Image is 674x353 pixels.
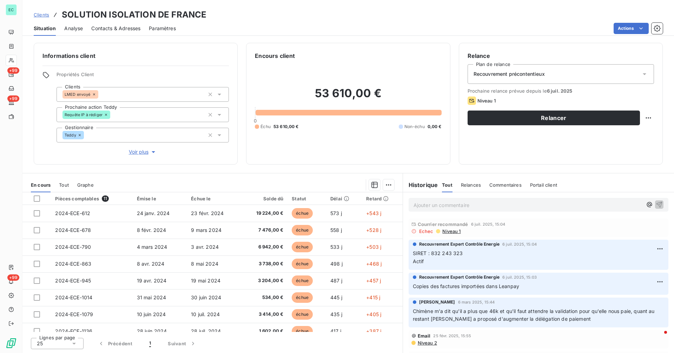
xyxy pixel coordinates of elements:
[292,292,313,303] span: échue
[366,196,398,201] div: Retard
[55,294,92,300] span: 2024-ECE-1014
[292,196,322,201] div: Statut
[255,86,441,107] h2: 53 610,00 €
[442,182,452,188] span: Tout
[468,88,654,94] span: Prochaine relance prévue depuis le
[137,227,166,233] span: 8 févr. 2024
[433,334,471,338] span: 25 févr. 2025, 15:55
[7,95,19,102] span: +99
[6,338,17,349] img: Logo LeanPay
[65,113,103,117] span: Requête IP à rédiger
[137,261,165,267] span: 8 avr. 2024
[6,97,16,108] a: +99
[330,278,342,284] span: 487 j
[366,328,381,334] span: +387 j
[102,195,109,202] span: 11
[137,311,166,317] span: 10 juin 2024
[34,11,49,18] a: Clients
[330,294,342,300] span: 445 j
[366,210,381,216] span: +543 j
[55,261,91,267] span: 2024-ECE-863
[502,275,537,279] span: 6 juil. 2025, 15:03
[260,124,271,130] span: Échu
[191,227,222,233] span: 9 mars 2024
[366,311,381,317] span: +405 j
[6,69,16,80] a: +99
[55,195,128,202] div: Pièces comptables
[650,329,667,346] iframe: Intercom live chat
[292,309,313,320] span: échue
[468,52,654,60] h6: Relance
[64,25,83,32] span: Analyse
[330,210,342,216] span: 573 j
[292,326,313,337] span: échue
[245,260,283,267] span: 3 738,00 €
[418,221,468,227] span: Courrier recommandé
[366,261,382,267] span: +468 j
[91,25,140,32] span: Contacts & Adresses
[458,300,495,304] span: 6 mars 2025, 15:44
[159,336,205,351] button: Suivant
[245,294,283,301] span: 534,00 €
[330,328,341,334] span: 417 j
[34,12,49,18] span: Clients
[245,227,283,234] span: 7 476,00 €
[330,196,358,201] div: Délai
[55,278,91,284] span: 2024-ECE-945
[502,242,537,246] span: 6 juil. 2025, 15:04
[55,227,91,233] span: 2024-ECE-678
[419,241,500,247] span: Recouvrement Expert Contrôle Energie
[366,227,381,233] span: +528 j
[141,336,159,351] button: 1
[137,196,183,201] div: Émise le
[330,227,342,233] span: 558 j
[245,244,283,251] span: 6 942,00 €
[191,311,220,317] span: 10 juil. 2024
[191,261,218,267] span: 8 mai 2024
[330,311,342,317] span: 435 j
[77,182,94,188] span: Graphe
[110,112,116,118] input: Ajouter une valeur
[547,88,573,94] span: 6 juil. 2025
[292,208,313,219] span: échue
[292,242,313,252] span: échue
[55,328,92,334] span: 2024-ECE-1136
[149,340,151,347] span: 1
[84,132,90,138] input: Ajouter une valeur
[89,336,141,351] button: Précédent
[245,311,283,318] span: 3 414,00 €
[419,228,434,234] span: Echec
[55,311,93,317] span: 2024-ECE-1079
[37,340,43,347] span: 25
[191,278,220,284] span: 19 mai 2024
[330,244,342,250] span: 533 j
[191,196,237,201] div: Échue le
[98,91,104,98] input: Ajouter une valeur
[65,92,91,96] span: LMED envoyé
[59,182,69,188] span: Tout
[129,148,157,155] span: Voir plus
[42,52,229,60] h6: Informations client
[55,210,90,216] span: 2024-ECE-612
[137,244,167,250] span: 4 mars 2024
[7,274,19,281] span: +99
[419,299,455,305] span: [PERSON_NAME]
[191,328,221,334] span: 28 juil. 2024
[292,275,313,286] span: échue
[442,228,461,234] span: Niveau 1
[489,182,522,188] span: Commentaires
[31,182,51,188] span: En cours
[471,222,505,226] span: 6 juil. 2025, 15:04
[6,4,17,15] div: EC
[273,124,299,130] span: 53 610,00 €
[57,72,229,81] span: Propriétés Client
[419,274,500,280] span: Recouvrement Expert Contrôle Energie
[137,210,170,216] span: 24 janv. 2024
[292,259,313,269] span: échue
[413,283,519,289] span: Copies des factures importées dans Leanpay
[404,124,425,130] span: Non-échu
[468,111,640,125] button: Relancer
[614,23,649,34] button: Actions
[366,294,380,300] span: +415 j
[366,278,381,284] span: +457 j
